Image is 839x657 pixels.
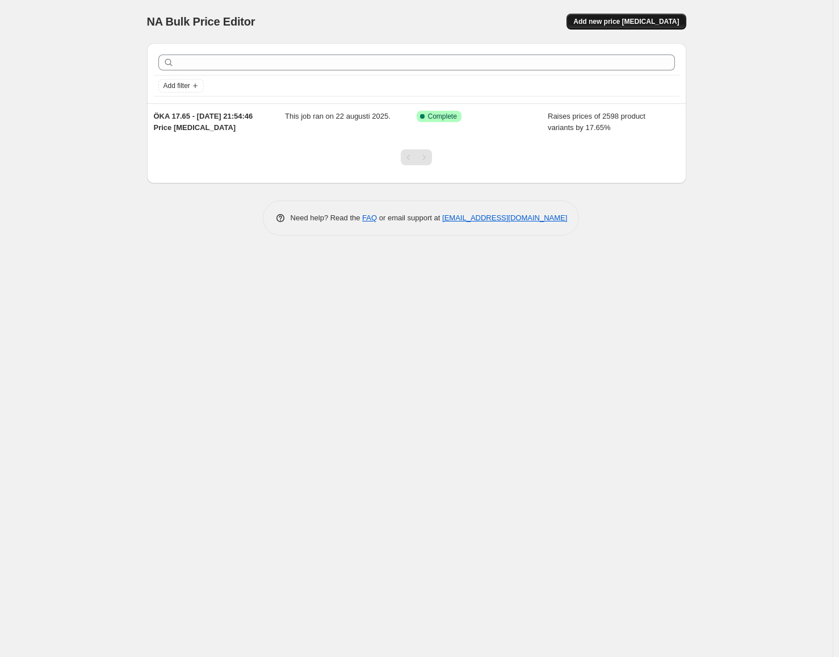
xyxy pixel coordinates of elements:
span: Complete [428,112,457,121]
span: Need help? Read the [291,214,363,222]
a: [EMAIL_ADDRESS][DOMAIN_NAME] [442,214,567,222]
span: ÖKA 17.65 - [DATE] 21:54:46 Price [MEDICAL_DATA] [154,112,253,132]
button: Add filter [158,79,204,93]
span: Raises prices of 2598 product variants by 17.65% [548,112,645,132]
nav: Pagination [401,149,432,165]
a: FAQ [362,214,377,222]
span: NA Bulk Price Editor [147,15,255,28]
button: Add new price [MEDICAL_DATA] [567,14,686,30]
span: or email support at [377,214,442,222]
span: Add new price [MEDICAL_DATA] [573,17,679,26]
span: This job ran on 22 augusti 2025. [285,112,391,120]
span: Add filter [163,81,190,90]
